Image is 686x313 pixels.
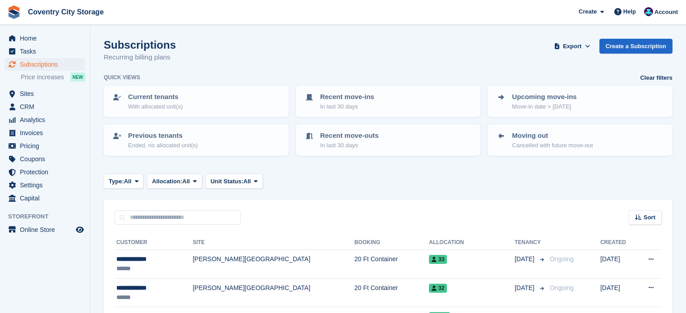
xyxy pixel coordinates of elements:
a: Create a Subscription [599,39,672,54]
span: Invoices [20,127,74,139]
th: Allocation [429,236,515,250]
p: Recent move-ins [320,92,374,102]
span: Unit Status: [211,177,244,186]
button: Unit Status: All [206,174,263,189]
a: menu [5,32,85,45]
span: Ongoing [550,255,574,263]
a: Previous tenants Ended, no allocated unit(s) [105,125,288,155]
a: menu [5,87,85,100]
span: Sites [20,87,74,100]
span: Price increases [21,73,64,82]
span: Account [654,8,678,17]
span: Storefront [8,212,90,221]
a: Moving out Cancelled with future move-out [488,125,672,155]
span: All [182,177,190,186]
span: Capital [20,192,74,204]
button: Allocation: All [147,174,202,189]
div: NEW [70,73,85,82]
span: Export [563,42,581,51]
span: Settings [20,179,74,191]
p: In last 30 days [320,102,374,111]
th: Site [193,236,355,250]
span: All [244,177,251,186]
td: 20 Ft Container [355,278,429,307]
p: Previous tenants [128,131,198,141]
td: [PERSON_NAME][GEOGRAPHIC_DATA] [193,250,355,279]
a: menu [5,179,85,191]
p: Upcoming move-ins [512,92,576,102]
a: Price increases NEW [21,72,85,82]
a: menu [5,153,85,165]
span: [DATE] [515,254,536,264]
p: In last 30 days [320,141,379,150]
p: Current tenants [128,92,183,102]
th: Booking [355,236,429,250]
a: menu [5,223,85,236]
span: 33 [429,255,447,264]
span: Protection [20,166,74,178]
a: menu [5,100,85,113]
a: Current tenants With allocated unit(s) [105,86,288,116]
td: [PERSON_NAME][GEOGRAPHIC_DATA] [193,278,355,307]
th: Tenancy [515,236,546,250]
a: Coventry City Storage [24,5,107,19]
span: Create [579,7,597,16]
a: Recent move-ins In last 30 days [297,86,480,116]
span: Coupons [20,153,74,165]
h1: Subscriptions [104,39,176,51]
span: Tasks [20,45,74,58]
p: Moving out [512,131,593,141]
img: stora-icon-8386f47178a22dfd0bd8f6a31ec36ba5ce8667c1dd55bd0f319d3a0aa187defe.svg [7,5,21,19]
img: Michael Doherty [644,7,653,16]
span: Online Store [20,223,74,236]
span: Ongoing [550,284,574,291]
button: Type: All [104,174,143,189]
a: menu [5,58,85,71]
span: [DATE] [515,283,536,293]
span: Analytics [20,113,74,126]
span: CRM [20,100,74,113]
span: All [124,177,132,186]
p: Recurring billing plans [104,52,176,63]
p: With allocated unit(s) [128,102,183,111]
th: Created [600,236,636,250]
a: menu [5,113,85,126]
a: Clear filters [640,73,672,82]
span: Allocation: [152,177,182,186]
span: Pricing [20,140,74,152]
span: Home [20,32,74,45]
td: 20 Ft Container [355,250,429,279]
button: Export [552,39,592,54]
th: Customer [115,236,193,250]
a: menu [5,192,85,204]
span: 32 [429,284,447,293]
p: Ended, no allocated unit(s) [128,141,198,150]
a: menu [5,127,85,139]
a: menu [5,140,85,152]
span: Sort [644,213,655,222]
span: Subscriptions [20,58,74,71]
p: Recent move-outs [320,131,379,141]
td: [DATE] [600,250,636,279]
a: menu [5,166,85,178]
a: Recent move-outs In last 30 days [297,125,480,155]
a: menu [5,45,85,58]
p: Move-in date > [DATE] [512,102,576,111]
p: Cancelled with future move-out [512,141,593,150]
span: Help [623,7,636,16]
a: Upcoming move-ins Move-in date > [DATE] [488,86,672,116]
a: Preview store [74,224,85,235]
td: [DATE] [600,278,636,307]
span: Type: [109,177,124,186]
h6: Quick views [104,73,140,82]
